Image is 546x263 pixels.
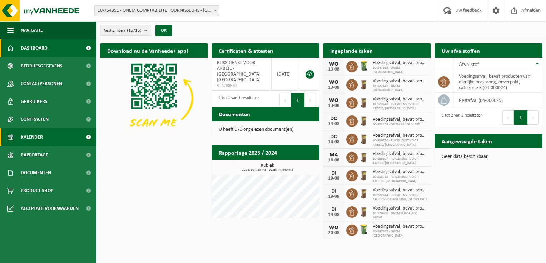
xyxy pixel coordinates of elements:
[373,102,427,111] span: 10-929748 - RIJKSDIENST VOOR ARBEID/[GEOGRAPHIC_DATA]
[21,128,43,146] span: Kalender
[327,61,341,67] div: WO
[21,200,79,217] span: Acceptatievoorwaarden
[373,187,427,193] span: Voedingsafval, bevat producten van dierlijke oorsprong, onverpakt, categorie 3
[358,223,370,236] img: WB-0140-HPE-GN-51
[127,28,142,33] count: (15/15)
[373,117,427,123] span: Voedingsafval, bevat producten van dierlijke oorsprong, onverpakt, categorie 3
[358,187,370,199] img: WB-0140-HPE-BN-01
[327,225,341,231] div: WO
[95,6,219,16] span: 10-754351 - ONEM COMPTABILITE FOURNISSEURS - BRUXELLES
[327,134,341,140] div: DO
[327,79,341,85] div: WO
[327,98,341,103] div: WO
[373,151,427,157] span: Voedingsafval, bevat producten van dierlijke oorsprong, onverpakt, categorie 3
[327,207,341,212] div: DI
[327,231,341,236] div: 20-08
[323,43,380,57] h2: Ingeplande taken
[373,133,427,139] span: Voedingsafval, bevat producten van dierlijke oorsprong, onverpakt, categorie 3
[373,78,427,84] span: Voedingsafval, bevat producten van dierlijke oorsprong, onverpakt, categorie 3
[373,230,427,238] span: 10-847865 - ONEM [GEOGRAPHIC_DATA]
[100,58,208,139] img: Download de VHEPlus App
[279,93,291,107] button: Previous
[215,168,319,172] span: 2024: 97,480 m3 - 2025: 44,440 m3
[327,122,341,127] div: 14-08
[327,158,341,163] div: 18-08
[219,127,312,132] p: U heeft 970 ongelezen document(en).
[373,97,427,102] span: Voedingsafval, bevat producten van dierlijke oorsprong, onverpakt, categorie 3
[438,110,482,125] div: 1 tot 2 van 2 resultaten
[528,110,539,125] button: Next
[358,151,370,163] img: WB-0140-HPE-BN-01
[212,145,284,159] h2: Rapportage 2025 / 2024
[21,39,48,57] span: Dashboard
[21,182,53,200] span: Product Shop
[327,67,341,72] div: 13-08
[358,205,370,217] img: WB-0140-HPE-BN-01
[373,169,427,175] span: Voedingsafval, bevat producten van dierlijke oorsprong, onverpakt, categorie 3
[435,134,499,148] h2: Aangevraagde taken
[21,21,43,39] span: Navigatie
[272,58,298,91] td: [DATE]
[266,159,319,174] a: Bekijk rapportage
[291,93,305,107] button: 1
[373,224,427,230] span: Voedingsafval, bevat producten van dierlijke oorsprong, onverpakt, categorie 3
[373,211,427,220] span: 10-970786 - ONEM BUREAU DE MONS
[327,194,341,199] div: 19-08
[327,116,341,122] div: DO
[305,93,316,107] button: Next
[21,110,49,128] span: Contracten
[21,57,63,75] span: Bedrijfsgegevens
[217,83,266,89] span: VLA708870
[212,107,257,121] h2: Documenten
[358,133,370,145] img: WB-0140-HPE-BN-01
[327,152,341,158] div: MA
[453,93,542,108] td: restafval (04-000029)
[373,60,427,66] span: Voedingsafval, bevat producten van dierlijke oorsprong, onverpakt, categorie 3
[358,169,370,181] img: WB-0140-HPE-BN-01
[459,62,479,67] span: Afvalstof
[435,43,487,57] h2: Uw afvalstoffen
[373,157,427,165] span: 10-866507 - RIJKSDIENST VOOR ARBEID/[GEOGRAPHIC_DATA]
[373,175,427,184] span: 10-813718 - RIJKSDIENST VOOR ARBEID/ [GEOGRAPHIC_DATA]
[215,92,259,108] div: 1 tot 1 van 1 resultaten
[453,71,542,93] td: voedingsafval, bevat producten van dierlijke oorsprong, onverpakt, categorie 3 (04-000024)
[373,66,427,74] span: 10-847865 - ONEM [GEOGRAPHIC_DATA]
[104,25,142,36] span: Vestigingen
[327,103,341,108] div: 13-08
[100,25,151,36] button: Vestigingen(15/15)
[358,60,370,72] img: WB-0140-HPE-GN-51
[358,96,370,108] img: WB-0140-HPE-BN-01
[373,139,427,147] span: 10-929750 - RIJKSDIENST VOOR ARBEID/[GEOGRAPHIC_DATA]
[373,84,427,93] span: 10-822447 - ONEM [GEOGRAPHIC_DATA]
[327,170,341,176] div: DI
[94,5,219,16] span: 10-754351 - ONEM COMPTABILITE FOURNISSEURS - BRUXELLES
[215,163,319,172] h3: Kubiek
[327,189,341,194] div: DI
[212,43,281,57] h2: Certificaten & attesten
[373,193,427,202] span: 10-929744 - RIJKSDIENST VOOR ARBEIDSVOORZIENING/[GEOGRAPHIC_DATA]
[21,164,51,182] span: Documenten
[21,93,48,110] span: Gebruikers
[327,85,341,90] div: 13-08
[502,110,514,125] button: Previous
[373,206,427,211] span: Voedingsafval, bevat producten van dierlijke oorsprong, onverpakt, categorie 3
[327,176,341,181] div: 19-08
[327,212,341,217] div: 19-08
[21,146,48,164] span: Rapportage
[21,75,62,93] span: Contactpersonen
[442,154,535,159] p: Geen data beschikbaar.
[100,43,195,57] h2: Download nu de Vanheede+ app!
[358,114,370,127] img: WB-0140-HPE-BN-01
[155,25,172,36] button: OK
[514,110,528,125] button: 1
[217,60,263,83] span: RIJKSDIENST VOOR ARBEID/ [GEOGRAPHIC_DATA] - [GEOGRAPHIC_DATA]
[327,140,341,145] div: 14-08
[373,123,427,127] span: 10-822458 - ONEM LA LOUVIERE
[358,78,370,90] img: WB-0140-HPE-BN-01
